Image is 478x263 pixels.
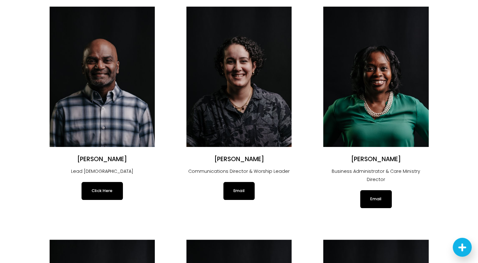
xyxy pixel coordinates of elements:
[186,155,292,163] h2: [PERSON_NAME]
[223,182,255,200] a: Email
[50,167,155,176] p: Lead [DEMOGRAPHIC_DATA]
[323,167,428,184] p: Business Administrator & Care Ministry Director
[50,155,155,163] h2: [PERSON_NAME]
[360,190,391,208] a: Email
[82,182,123,200] a: Click Here
[323,155,428,163] h2: [PERSON_NAME]
[186,167,292,176] p: Communications Director & Worship Leader
[186,7,292,147] img: Angélica Smith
